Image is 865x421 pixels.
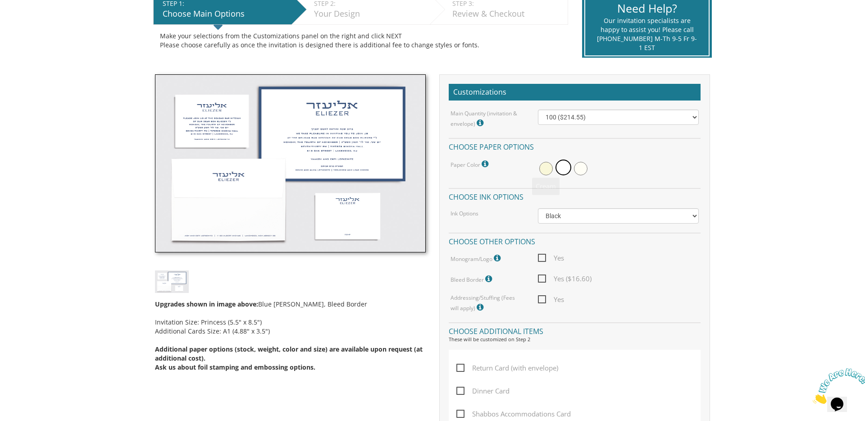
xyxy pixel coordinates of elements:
[449,233,701,248] h4: Choose other options
[449,84,701,101] h2: Customizations
[155,300,258,308] span: Upgrades shown in image above:
[456,385,510,397] span: Dinner Card
[596,16,697,52] div: Our invitation specialists are happy to assist you! Please call [PHONE_NUMBER] M-Th 9-5 Fr 9-1 EST
[449,336,701,343] div: These will be customized on Step 2
[449,138,701,154] h4: Choose paper options
[155,345,423,362] span: Additional paper options (stock, weight, color and size) are available upon request (at additiona...
[451,252,503,264] label: Monogram/Logo
[456,362,558,374] span: Return Card (with envelope)
[4,4,59,39] img: Chat attention grabber
[452,8,563,20] div: Review & Checkout
[449,188,701,204] h4: Choose ink options
[451,158,491,170] label: Paper Color
[451,273,494,285] label: Bleed Border
[155,293,426,372] div: Blue [PERSON_NAME], Bleed Border Invitation Size: Princess (5.5" x 8.5") Additional Cards Size: A...
[155,74,426,253] img: bminv-thumb-4.jpg
[155,270,189,293] img: bminv-thumb-4.jpg
[451,110,524,129] label: Main Quantity (invitation & envelope)
[596,0,697,17] div: Need Help?
[449,322,701,338] h4: Choose additional items
[538,294,564,305] span: Yes
[451,210,478,217] label: Ink Options
[155,363,315,371] span: Ask us about foil stamping and embossing options.
[314,8,425,20] div: Your Design
[456,408,571,420] span: Shabbos Accommodations Card
[163,8,287,20] div: Choose Main Options
[809,365,865,407] iframe: chat widget
[451,294,524,313] label: Addressing/Stuffing (Fees will apply)
[160,32,561,50] div: Make your selections from the Customizations panel on the right and click NEXT Please choose care...
[538,273,592,284] span: Yes ($16.60)
[538,252,564,264] span: Yes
